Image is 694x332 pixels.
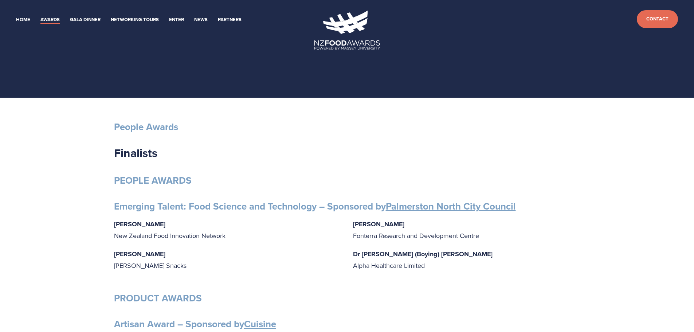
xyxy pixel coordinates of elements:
h3: People Awards [114,121,580,133]
a: Enter [169,16,184,24]
strong: PEOPLE AWARDS [114,173,192,187]
a: Cuisine [244,317,276,331]
a: Palmerston North City Council [386,199,516,213]
a: Home [16,16,30,24]
p: Alpha Healthcare Limited [353,248,580,272]
strong: [PERSON_NAME] [114,249,165,259]
a: Awards [40,16,60,24]
strong: [PERSON_NAME] [114,219,165,229]
strong: Emerging Talent: Food Science and Technology – Sponsored by [114,199,516,213]
strong: Artisan Award – Sponsored by [114,317,276,331]
p: Fonterra Research and Development Centre [353,218,580,242]
strong: [PERSON_NAME] [353,219,404,229]
p: [PERSON_NAME] Snacks [114,248,341,272]
strong: Finalists [114,144,157,161]
a: News [194,16,208,24]
p: New Zealand Food Innovation Network [114,218,341,242]
a: Partners [218,16,242,24]
strong: PRODUCT AWARDS [114,291,202,305]
a: Networking-Tours [111,16,159,24]
strong: Dr [PERSON_NAME] (Boying) [PERSON_NAME] [353,249,493,259]
a: Gala Dinner [70,16,101,24]
a: Contact [637,10,678,28]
